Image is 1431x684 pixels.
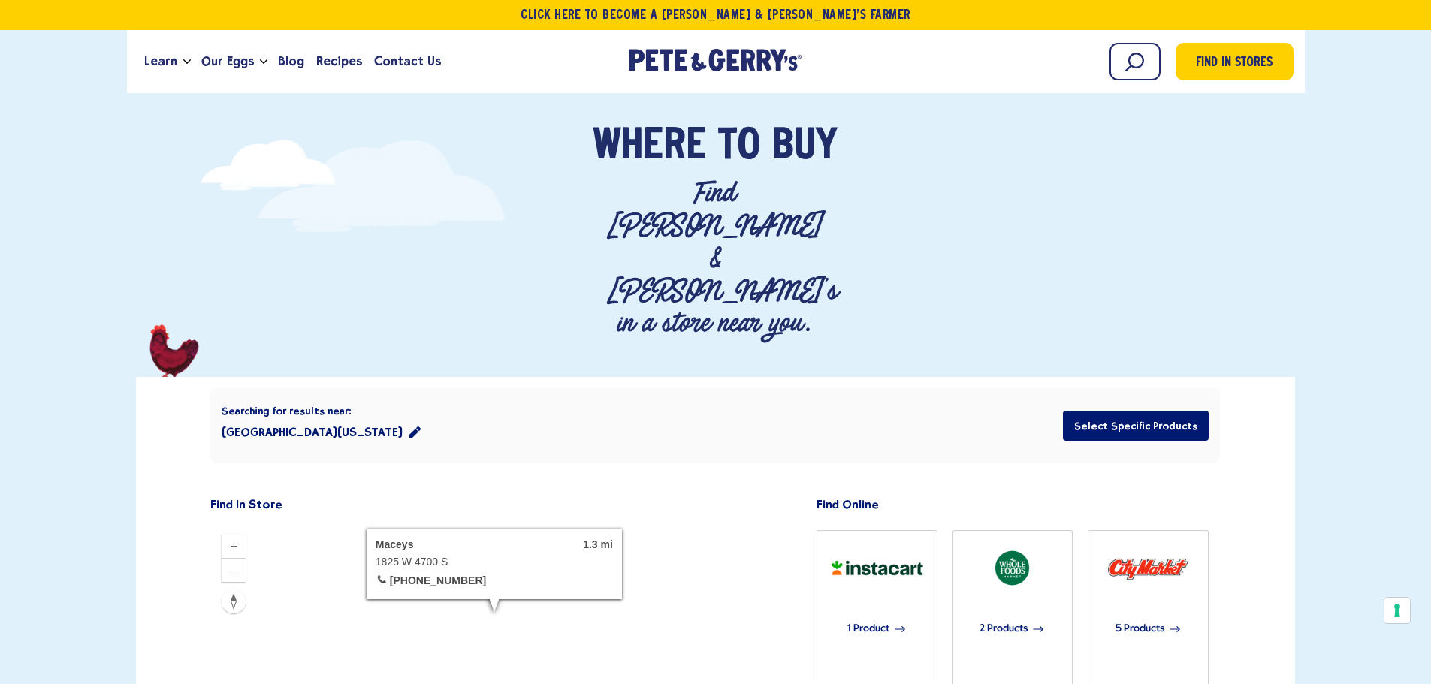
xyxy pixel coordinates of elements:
[144,52,177,71] span: Learn
[1176,43,1294,80] a: Find in Stores
[310,41,368,82] a: Recipes
[368,41,447,82] a: Contact Us
[772,125,838,170] span: Buy
[201,52,254,71] span: Our Eggs
[316,52,362,71] span: Recipes
[138,41,183,82] a: Learn
[607,177,823,339] p: Find [PERSON_NAME] & [PERSON_NAME]'s in a store near you.
[1196,53,1273,74] span: Find in Stores
[183,59,191,65] button: Open the dropdown menu for Learn
[593,125,706,170] span: Where
[272,41,310,82] a: Blog
[374,52,441,71] span: Contact Us
[278,52,304,71] span: Blog
[195,41,260,82] a: Our Eggs
[1109,43,1161,80] input: Search
[260,59,267,65] button: Open the dropdown menu for Our Eggs
[1384,598,1410,623] button: Your consent preferences for tracking technologies
[718,125,760,170] span: To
